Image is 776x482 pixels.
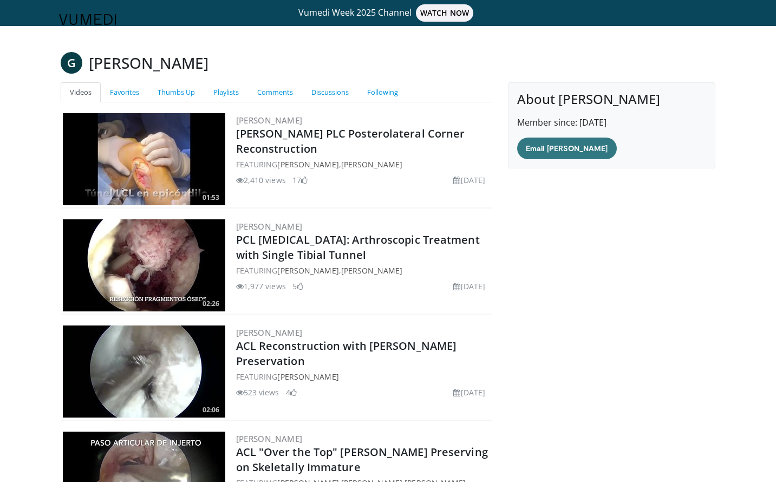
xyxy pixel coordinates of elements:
[453,281,485,292] li: [DATE]
[199,193,223,203] span: 01:53
[63,219,225,311] a: 02:26
[517,138,616,159] a: Email [PERSON_NAME]
[236,387,279,398] li: 523 views
[148,82,204,102] a: Thumbs Up
[453,387,485,398] li: [DATE]
[61,82,101,102] a: Videos
[236,126,465,156] a: [PERSON_NAME] PLC Posterolateral Corner Reconstruction
[277,265,338,276] a: [PERSON_NAME]
[63,113,225,205] img: 541a9bf5-5213-4fd0-8289-d076ade392c6.300x170_q85_crop-smart_upscale.jpg
[236,338,457,368] a: ACL Reconstruction with [PERSON_NAME] Preservation
[199,299,223,309] span: 02:26
[236,445,488,474] a: ACL "Over the Top" [PERSON_NAME] Preserving on Skeletally Immature
[517,116,706,129] p: Member since: [DATE]
[453,174,485,186] li: [DATE]
[236,159,490,170] div: FEATURING ,
[236,221,303,232] a: [PERSON_NAME]
[63,113,225,205] a: 01:53
[63,219,225,311] img: 167b8242-4aff-418a-bd39-08b07d284db3.300x170_q85_crop-smart_upscale.jpg
[517,92,706,107] h4: About [PERSON_NAME]
[341,265,402,276] a: [PERSON_NAME]
[302,82,358,102] a: Discussions
[199,405,223,415] span: 02:06
[236,115,303,126] a: [PERSON_NAME]
[61,52,82,74] a: G
[236,174,286,186] li: 2,410 views
[63,325,225,418] a: 02:06
[101,82,148,102] a: Favorites
[286,387,297,398] li: 4
[236,281,286,292] li: 1,977 views
[358,82,407,102] a: Following
[341,159,402,170] a: [PERSON_NAME]
[277,159,338,170] a: [PERSON_NAME]
[248,82,302,102] a: Comments
[277,372,338,382] a: [PERSON_NAME]
[89,52,208,74] h3: [PERSON_NAME]
[236,371,490,382] div: FEATURING
[236,433,303,444] a: [PERSON_NAME]
[236,327,303,338] a: [PERSON_NAME]
[59,14,116,25] img: VuMedi Logo
[236,265,490,276] div: FEATURING ,
[236,232,480,262] a: PCL [MEDICAL_DATA]: Arthroscopic Treatment with Single Tibial Tunnel
[292,281,303,292] li: 5
[63,325,225,418] img: d4a13edb-e362-4d0c-a98f-e09294958949.300x170_q85_crop-smart_upscale.jpg
[204,82,248,102] a: Playlists
[292,174,308,186] li: 17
